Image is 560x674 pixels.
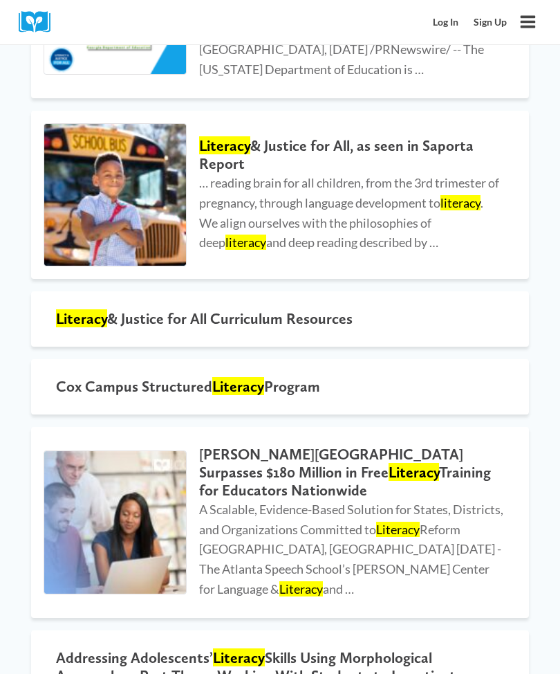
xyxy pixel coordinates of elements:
[199,175,499,250] span: … reading brain for all children, from the 3rd trimester of pregnancy, through language developme...
[44,451,186,593] img: Cox Campus Surpasses $180 Million in Free Literacy Training for Educators Nationwide
[466,10,514,35] a: Sign Up
[199,446,504,500] h2: [PERSON_NAME][GEOGRAPHIC_DATA] Surpasses $180 Million in Free Training for Educators Nationwide
[31,359,529,415] a: Cox Campus StructuredLiteracyProgram
[514,8,541,35] button: Open menu
[199,136,250,154] mark: Literacy
[56,310,504,328] h2: & Justice for All Curriculum Resources
[426,10,467,35] a: Log In
[56,309,107,327] mark: Literacy
[31,427,529,618] a: Cox Campus Surpasses $180 Million in Free Literacy Training for Educators Nationwide [PERSON_NAME...
[225,235,266,250] mark: literacy
[31,111,529,279] a: Literacy & Justice for All, as seen in Saporta Report Literacy& Justice for All, as seen in Sapor...
[199,502,503,596] span: A Scalable, Evidence-Based Solution for States, Districts, and Organizations Committed to Reform ...
[376,522,420,537] mark: Literacy
[19,11,60,33] img: Cox Campus
[213,648,265,666] mark: Literacy
[31,291,529,347] a: Literacy& Justice for All Curriculum Resources
[212,377,264,395] mark: Literacy
[44,124,186,266] img: Literacy & Justice for All, as seen in Saporta Report
[440,195,480,210] mark: literacy
[56,378,504,396] h2: Cox Campus Structured Program
[389,463,439,481] mark: Literacy
[199,137,504,173] h2: & Justice for All, as seen in Saporta Report
[279,581,323,596] mark: Literacy
[426,10,514,35] nav: Secondary Mobile Navigation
